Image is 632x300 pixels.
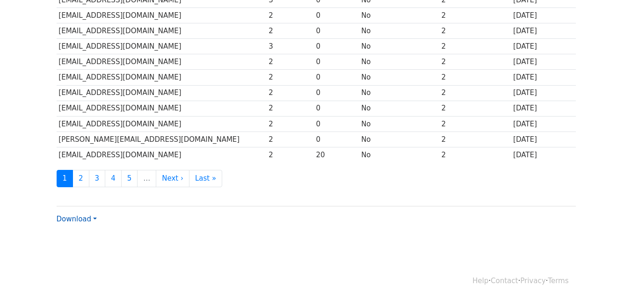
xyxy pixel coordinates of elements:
[491,277,518,285] a: Contact
[439,85,511,101] td: 2
[57,8,267,23] td: [EMAIL_ADDRESS][DOMAIN_NAME]
[266,23,313,39] td: 2
[57,147,267,162] td: [EMAIL_ADDRESS][DOMAIN_NAME]
[121,170,138,187] a: 5
[314,39,359,54] td: 0
[359,70,439,85] td: No
[511,101,575,116] td: [DATE]
[511,8,575,23] td: [DATE]
[511,54,575,70] td: [DATE]
[314,70,359,85] td: 0
[520,277,545,285] a: Privacy
[189,170,222,187] a: Last »
[585,255,632,300] iframe: Chat Widget
[89,170,106,187] a: 3
[105,170,122,187] a: 4
[314,85,359,101] td: 0
[439,8,511,23] td: 2
[57,116,267,132] td: [EMAIL_ADDRESS][DOMAIN_NAME]
[57,101,267,116] td: [EMAIL_ADDRESS][DOMAIN_NAME]
[548,277,568,285] a: Terms
[359,54,439,70] td: No
[511,70,575,85] td: [DATE]
[439,132,511,147] td: 2
[266,8,313,23] td: 2
[511,39,575,54] td: [DATE]
[359,132,439,147] td: No
[511,116,575,132] td: [DATE]
[511,23,575,39] td: [DATE]
[439,54,511,70] td: 2
[314,8,359,23] td: 0
[57,215,97,223] a: Download
[266,147,313,162] td: 2
[439,116,511,132] td: 2
[266,85,313,101] td: 2
[57,39,267,54] td: [EMAIL_ADDRESS][DOMAIN_NAME]
[266,132,313,147] td: 2
[439,101,511,116] td: 2
[57,23,267,39] td: [EMAIL_ADDRESS][DOMAIN_NAME]
[511,147,575,162] td: [DATE]
[266,101,313,116] td: 2
[439,147,511,162] td: 2
[511,85,575,101] td: [DATE]
[359,85,439,101] td: No
[439,39,511,54] td: 2
[472,277,488,285] a: Help
[359,116,439,132] td: No
[359,23,439,39] td: No
[57,54,267,70] td: [EMAIL_ADDRESS][DOMAIN_NAME]
[314,147,359,162] td: 20
[57,85,267,101] td: [EMAIL_ADDRESS][DOMAIN_NAME]
[314,23,359,39] td: 0
[57,132,267,147] td: [PERSON_NAME][EMAIL_ADDRESS][DOMAIN_NAME]
[266,54,313,70] td: 2
[314,54,359,70] td: 0
[439,23,511,39] td: 2
[359,8,439,23] td: No
[266,39,313,54] td: 3
[314,132,359,147] td: 0
[73,170,89,187] a: 2
[57,170,73,187] a: 1
[57,70,267,85] td: [EMAIL_ADDRESS][DOMAIN_NAME]
[359,101,439,116] td: No
[359,147,439,162] td: No
[511,132,575,147] td: [DATE]
[314,116,359,132] td: 0
[266,116,313,132] td: 2
[439,70,511,85] td: 2
[314,101,359,116] td: 0
[156,170,189,187] a: Next ›
[359,39,439,54] td: No
[266,70,313,85] td: 2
